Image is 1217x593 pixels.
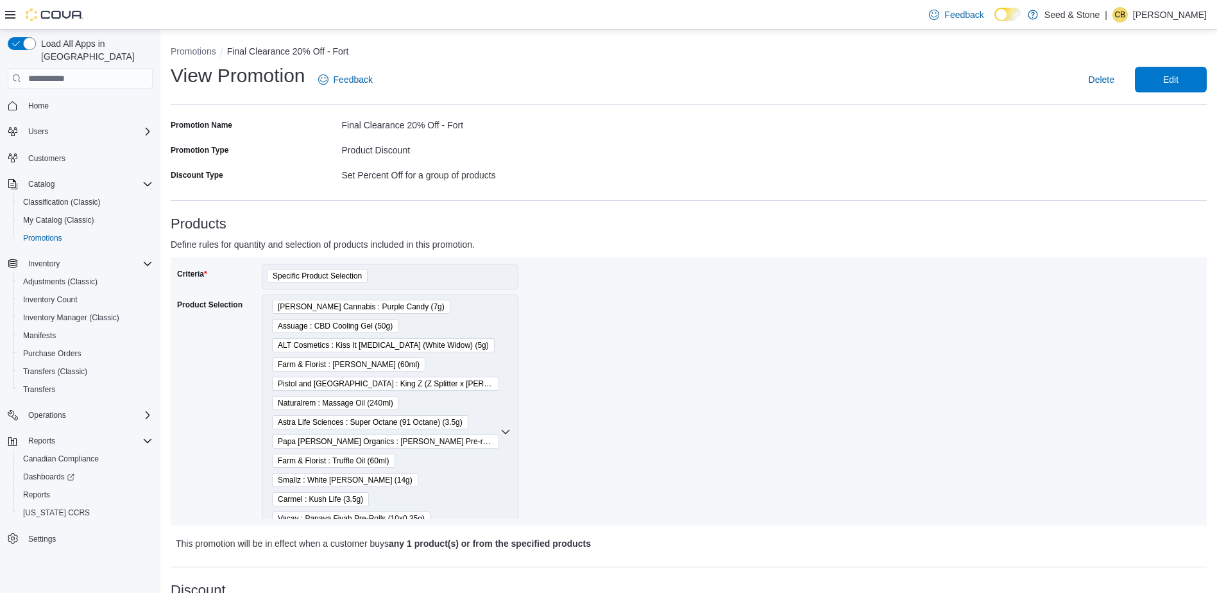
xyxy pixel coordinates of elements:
span: Catalog [28,179,55,189]
span: Feedback [334,73,373,86]
span: Reports [23,490,50,500]
a: Dashboards [13,468,158,486]
span: Manifests [23,331,56,341]
span: Canadian Compliance [18,451,153,467]
button: Users [23,124,53,139]
span: Smallz : White [PERSON_NAME] (14g) [278,474,413,486]
button: Transfers (Classic) [13,363,158,381]
span: Classification (Classic) [23,197,101,207]
span: Dunn Cannabis : Purple Candy (7g) [272,300,450,314]
a: Home [23,98,54,114]
span: Carmel : Kush Life (3.5g) [272,492,369,506]
span: Settings [23,531,153,547]
span: Carmel : Kush Life (3.5g) [278,493,363,506]
button: Operations [23,408,71,423]
span: Operations [23,408,153,423]
span: Vacay : Papaya Fiyah Pre-Rolls (10x0.35g) [272,511,430,526]
button: Canadian Compliance [13,450,158,468]
span: Pistol and Paris : King Z (Z Splitter x King SHerb) (3.5g) [272,377,499,391]
span: Farm & Florist : Tamari Soy Sauce (60ml) [272,357,425,372]
a: [US_STATE] CCRS [18,505,95,520]
span: Inventory Manager (Classic) [23,313,119,323]
span: Customers [23,150,153,166]
button: Edit [1135,67,1207,92]
span: Canadian Compliance [23,454,99,464]
a: Inventory Manager (Classic) [18,310,124,325]
button: Adjustments (Classic) [13,273,158,291]
h1: View Promotion [171,63,305,89]
a: Dashboards [18,469,80,485]
span: Inventory Count [23,295,78,305]
h3: Products [171,216,1207,232]
label: Promotion Name [171,120,232,130]
label: Product Selection [177,300,243,310]
span: Assuage : CBD Cooling Gel (50g) [272,319,398,333]
a: Adjustments (Classic) [18,274,103,289]
img: Cova [26,8,83,21]
p: Seed & Stone [1044,7,1100,22]
div: Charandeep Bawa [1112,7,1128,22]
span: Edit [1163,73,1179,86]
button: Reports [23,433,60,449]
span: Transfers (Classic) [18,364,153,379]
span: Washington CCRS [18,505,153,520]
button: Inventory [3,255,158,273]
span: Transfers [18,382,153,397]
span: Farm & Florist : [PERSON_NAME] (60ml) [278,358,420,371]
nav: An example of EuiBreadcrumbs [171,45,1207,60]
div: Set Percent Off for a group of products [341,165,688,180]
span: Purchase Orders [18,346,153,361]
span: Vacay : Papaya Fiyah Pre-Rolls (10x0.35g) [278,512,425,525]
span: Inventory [28,259,60,269]
span: My Catalog (Classic) [18,212,153,228]
span: Delete [1089,73,1114,86]
b: any 1 product(s) or from the specified products [389,538,591,549]
button: Reports [3,432,158,450]
button: Reports [13,486,158,504]
span: Astra Life Sciences : Super Octane (91 Octane) (3.5g) [272,415,468,429]
span: Farm & Florist : Truffle Oil (60ml) [272,454,395,468]
div: Final Clearance 20% Off - Fort [341,115,688,130]
span: Farm & Florist : Truffle Oil (60ml) [278,454,389,467]
button: Promotions [171,46,216,56]
span: Dashboards [23,472,74,482]
div: Product Discount [341,140,688,155]
span: Operations [28,410,66,420]
span: Purchase Orders [23,348,81,359]
span: Reports [28,436,55,446]
span: Promotions [23,233,62,243]
span: Dark Mode [994,21,995,22]
p: | [1105,7,1107,22]
span: Classification (Classic) [18,194,153,210]
span: Settings [28,534,56,544]
a: Settings [23,531,61,547]
span: Dashboards [18,469,153,485]
a: Canadian Compliance [18,451,104,467]
span: [PERSON_NAME] Cannabis : Purple Candy (7g) [278,300,445,313]
p: [PERSON_NAME] [1133,7,1207,22]
button: Customers [3,148,158,167]
span: Specific Product Selection [273,270,362,282]
button: [US_STATE] CCRS [13,504,158,522]
span: Transfers [23,384,55,395]
span: My Catalog (Classic) [23,215,94,225]
a: Promotions [18,230,67,246]
button: Final Clearance 20% Off - Fort [227,46,349,56]
span: Papa [PERSON_NAME] Organics : [PERSON_NAME] Pre-rolls (3x0.5g) [278,435,493,448]
span: Catalog [23,176,153,192]
span: Pistol and [GEOGRAPHIC_DATA] : King Z (Z Splitter x [PERSON_NAME]) (3.5g) [278,377,493,390]
button: Purchase Orders [13,345,158,363]
button: Catalog [3,175,158,193]
span: Home [28,101,49,111]
span: [US_STATE] CCRS [23,508,90,518]
span: Transfers (Classic) [23,366,87,377]
label: Criteria [177,269,207,279]
p: Define rules for quantity and selection of products included in this promotion. [171,237,948,252]
span: Inventory [23,256,153,271]
span: Users [28,126,48,137]
span: Load All Apps in [GEOGRAPHIC_DATA] [36,37,153,63]
button: Manifests [13,327,158,345]
span: ALT Cosmetics : Kiss It Lip Balm (White Widow) (5g) [272,338,495,352]
a: Reports [18,487,55,503]
a: Inventory Count [18,292,83,307]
